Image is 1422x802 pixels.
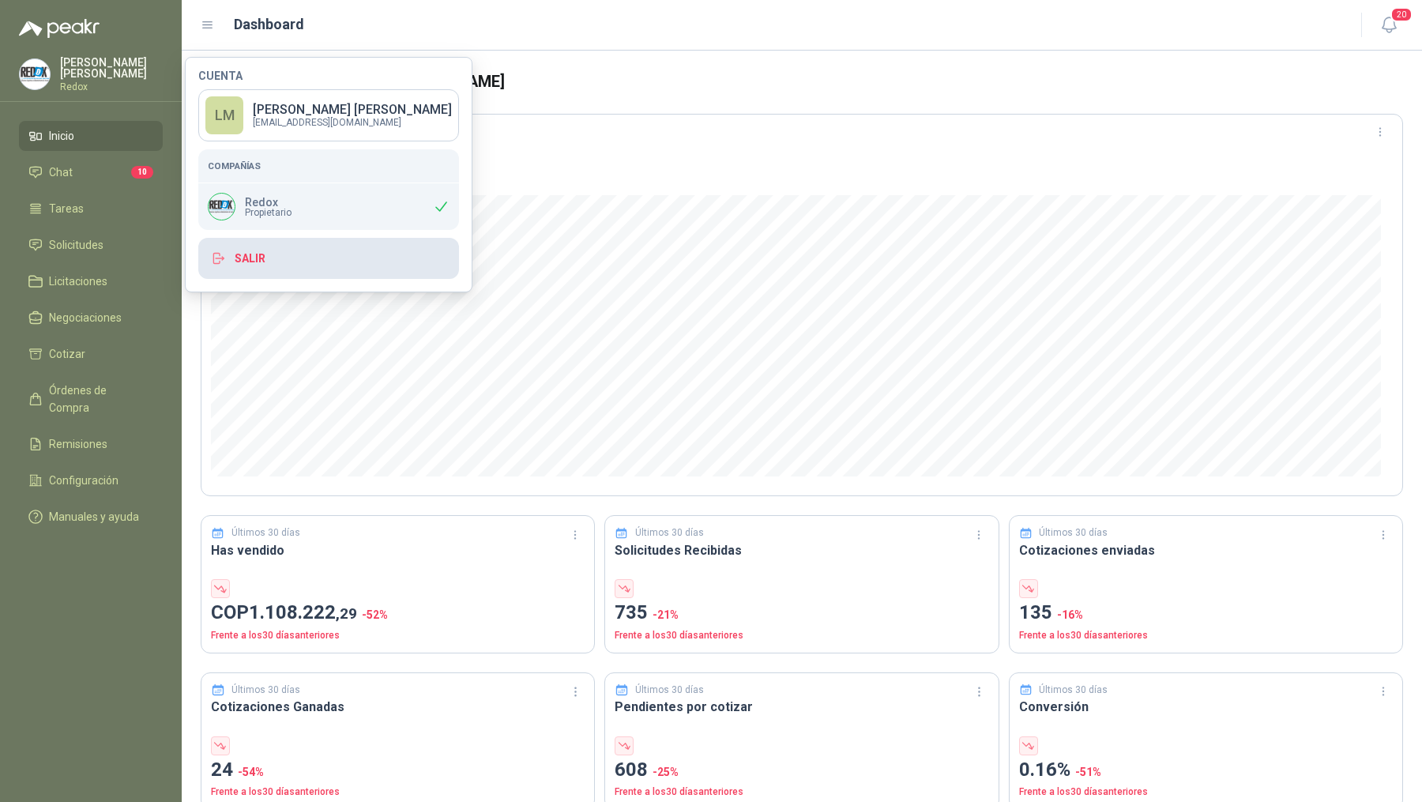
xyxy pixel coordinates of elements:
[336,604,357,623] span: ,29
[19,502,163,532] a: Manuales y ayuda
[19,375,163,423] a: Órdenes de Compra
[49,164,73,181] span: Chat
[1019,628,1393,643] p: Frente a los 30 días anteriores
[1039,683,1108,698] p: Últimos 30 días
[19,465,163,495] a: Configuración
[131,166,153,179] span: 10
[19,339,163,369] a: Cotizar
[19,303,163,333] a: Negociaciones
[49,508,139,525] span: Manuales y ayuda
[211,540,585,560] h3: Has vendido
[615,598,988,628] p: 735
[198,70,459,81] h4: Cuenta
[635,525,704,540] p: Últimos 30 días
[226,70,1403,94] h3: Bienvenido de nuevo [PERSON_NAME]
[20,59,50,89] img: Company Logo
[245,208,292,217] span: Propietario
[245,197,292,208] p: Redox
[615,697,988,717] h3: Pendientes por cotizar
[238,766,264,778] span: -54 %
[205,96,243,134] div: LM
[49,382,148,416] span: Órdenes de Compra
[234,13,304,36] h1: Dashboard
[211,755,585,785] p: 24
[198,183,459,230] div: Company LogoRedoxPropietario
[49,472,118,489] span: Configuración
[49,236,103,254] span: Solicitudes
[211,628,585,643] p: Frente a los 30 días anteriores
[19,429,163,459] a: Remisiones
[211,697,585,717] h3: Cotizaciones Ganadas
[209,194,235,220] img: Company Logo
[60,57,163,79] p: [PERSON_NAME] [PERSON_NAME]
[211,598,585,628] p: COP
[49,273,107,290] span: Licitaciones
[635,683,704,698] p: Últimos 30 días
[60,82,163,92] p: Redox
[1057,608,1083,621] span: -16 %
[19,157,163,187] a: Chat10
[653,608,679,621] span: -21 %
[19,121,163,151] a: Inicio
[49,127,74,145] span: Inicio
[49,345,85,363] span: Cotizar
[49,200,84,217] span: Tareas
[362,608,388,621] span: -52 %
[653,766,679,778] span: -25 %
[1019,697,1393,717] h3: Conversión
[19,230,163,260] a: Solicitudes
[1019,598,1393,628] p: 135
[615,628,988,643] p: Frente a los 30 días anteriores
[19,194,163,224] a: Tareas
[231,683,300,698] p: Últimos 30 días
[49,309,122,326] span: Negociaciones
[211,785,585,800] p: Frente a los 30 días anteriores
[19,19,100,38] img: Logo peakr
[1039,525,1108,540] p: Últimos 30 días
[49,435,107,453] span: Remisiones
[1019,785,1393,800] p: Frente a los 30 días anteriores
[253,104,452,116] p: [PERSON_NAME] [PERSON_NAME]
[198,238,459,279] button: Salir
[208,159,450,173] h5: Compañías
[1019,755,1393,785] p: 0.16%
[615,785,988,800] p: Frente a los 30 días anteriores
[1075,766,1101,778] span: -51 %
[615,755,988,785] p: 608
[1390,7,1413,22] span: 20
[19,266,163,296] a: Licitaciones
[198,89,459,141] a: LM[PERSON_NAME] [PERSON_NAME][EMAIL_ADDRESS][DOMAIN_NAME]
[253,118,452,127] p: [EMAIL_ADDRESS][DOMAIN_NAME]
[231,525,300,540] p: Últimos 30 días
[1375,11,1403,40] button: 20
[615,540,988,560] h3: Solicitudes Recibidas
[1019,540,1393,560] h3: Cotizaciones enviadas
[211,145,1393,164] h3: Estado de las Solicitudes Recibidas
[249,601,357,623] span: 1.108.222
